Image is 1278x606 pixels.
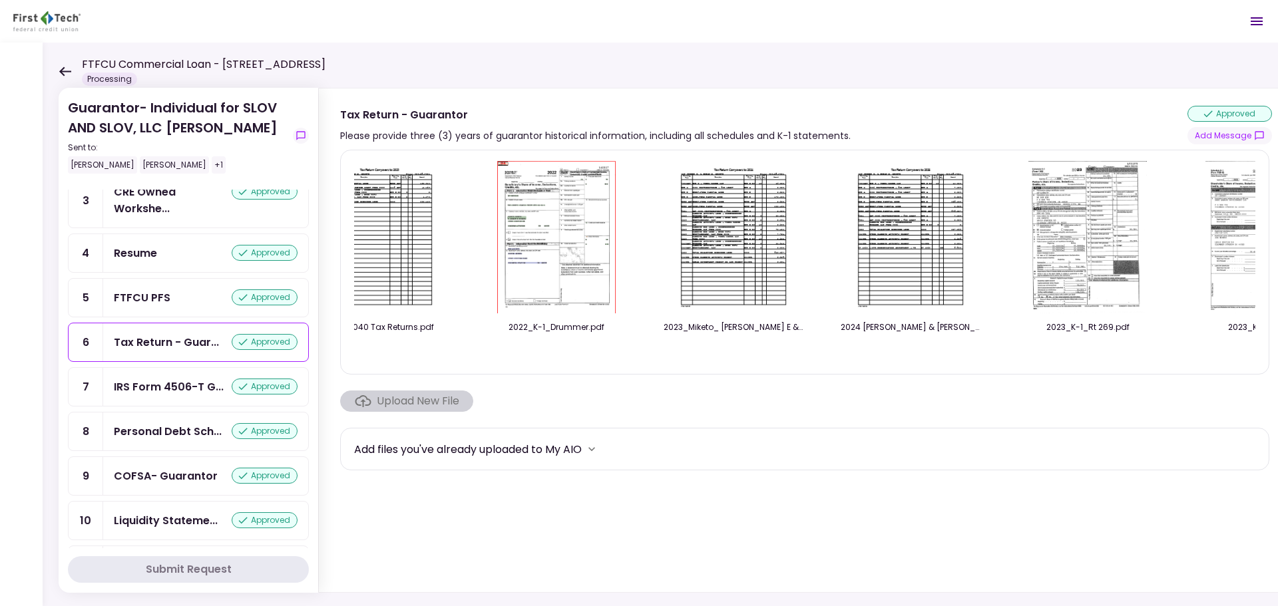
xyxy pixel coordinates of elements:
[69,279,103,317] div: 5
[232,289,298,305] div: approved
[114,512,218,529] div: Liquidity Statements - Guarantor
[310,321,449,333] div: 2022_1040 Tax Returns.pdf
[114,468,218,484] div: COFSA- Guarantor
[69,546,103,584] div: 11
[293,128,309,144] button: show-messages
[140,156,209,174] div: [PERSON_NAME]
[69,323,103,361] div: 6
[1018,321,1158,333] div: 2023_K-1_Rt 269.pdf
[69,457,103,495] div: 9
[68,545,309,585] a: 11Member Provided PFSsubmitted
[68,556,309,583] button: Submit Request
[841,321,980,333] div: 2024 Miketo, Joseph E & Susan Individual tax returns.pdf
[68,156,137,174] div: [PERSON_NAME]
[114,379,224,395] div: IRS Form 4506-T Guarantor
[487,321,626,333] div: 2022_K-1_Drummer.pdf
[340,128,851,144] div: Please provide three (3) years of guarantor historical information, including all schedules and K...
[69,502,103,539] div: 10
[69,412,103,450] div: 8
[232,512,298,528] div: approved
[664,321,803,333] div: 2023_Miketo_ Joseph E & Susan Individual tax returns.pdf
[68,412,309,451] a: 8Personal Debt Scheduleapproved
[68,367,309,406] a: 7IRS Form 4506-T Guarantorapproved
[114,423,222,440] div: Personal Debt Schedule
[232,184,298,200] div: approved
[232,468,298,484] div: approved
[1187,127,1272,144] button: show-messages
[68,278,309,317] a: 5FTFCU PFSapproved
[1187,106,1272,122] div: approved
[232,245,298,261] div: approved
[232,379,298,394] div: approved
[69,173,103,227] div: 3
[68,501,309,540] a: 10Liquidity Statements - Guarantorapproved
[68,323,309,362] a: 6Tax Return - Guarantorapproved
[13,11,81,31] img: Partner icon
[1241,5,1273,37] button: Open menu
[68,98,288,174] div: Guarantor- Individual for SLOV AND SLOV, LLC [PERSON_NAME]
[114,289,170,306] div: FTFCU PFS
[354,441,582,458] div: Add files you've already uploaded to My AIO
[232,423,298,439] div: approved
[212,156,226,174] div: +1
[582,439,602,459] button: more
[69,368,103,406] div: 7
[68,142,288,154] div: Sent to:
[68,456,309,496] a: 9COFSA- Guarantorapproved
[68,233,309,273] a: 4Resumeapproved
[82,57,325,73] h1: FTFCU Commercial Loan - [STREET_ADDRESS]
[114,245,157,261] div: Resume
[114,334,219,351] div: Tax Return - Guarantor
[69,234,103,272] div: 4
[68,172,309,228] a: 3CRE Owned Worksheetapproved
[146,561,232,577] div: Submit Request
[82,73,137,86] div: Processing
[340,390,473,412] span: Click here to upload the required document
[340,106,851,123] div: Tax Return - Guarantor
[114,184,232,217] div: CRE Owned Worksheet
[232,334,298,350] div: approved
